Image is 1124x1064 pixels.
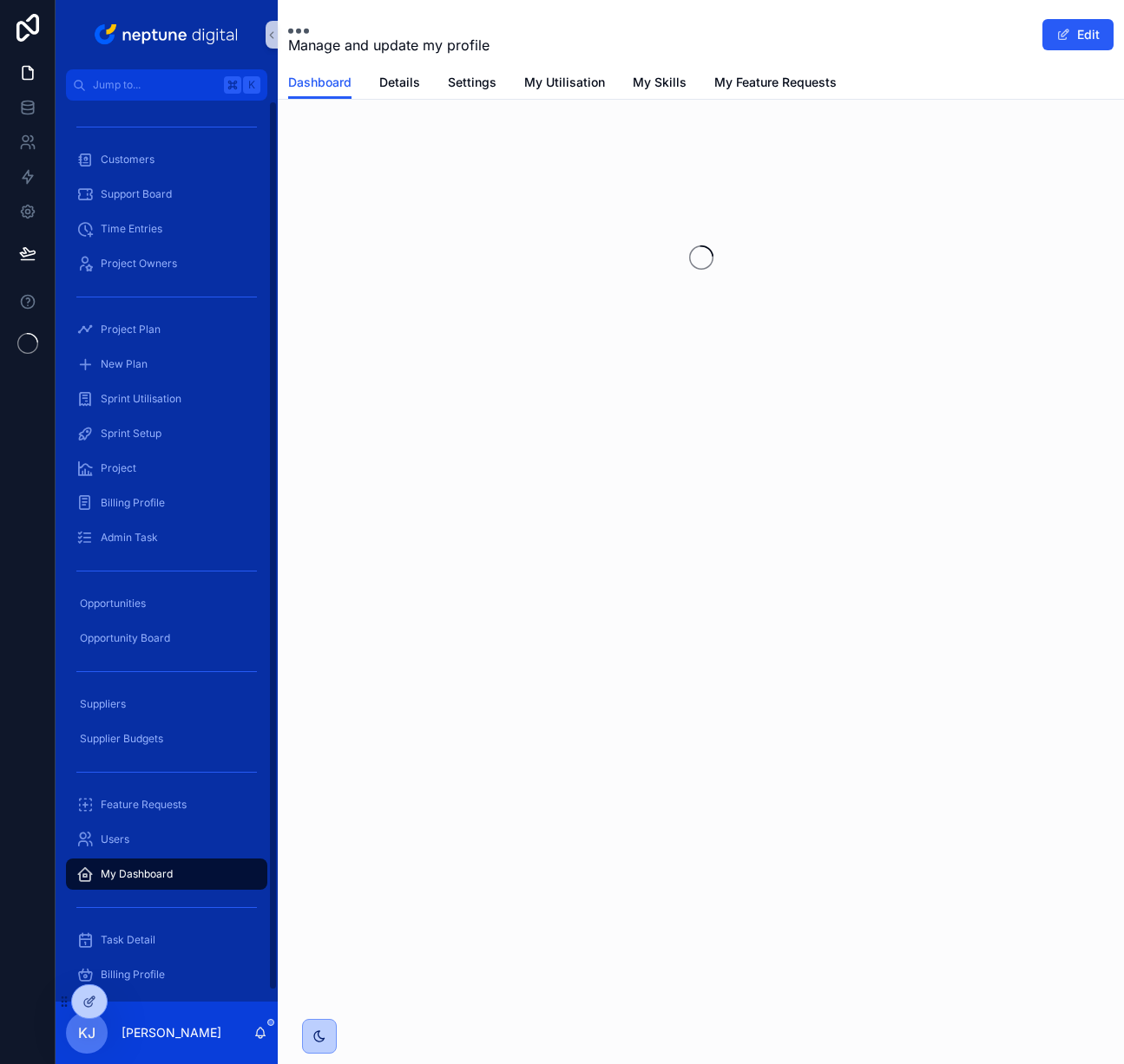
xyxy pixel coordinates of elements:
span: Manage and update my profile [288,35,490,55]
a: My Dashboard [66,858,267,890]
a: Opportunities [66,588,267,619]
div: scrollable content [56,101,278,1002]
span: Supplier Budgets [80,732,163,746]
span: K [245,78,259,92]
a: Dashboard [288,67,352,100]
a: Supplier Budgets [66,723,267,754]
a: Feature Requests [66,789,267,820]
a: Billing Profile [66,959,267,990]
span: New Plan [101,357,148,371]
span: Jump to... [93,78,217,92]
span: Sprint Setup [101,427,161,441]
span: Opportunity Board [80,631,170,645]
span: Users [101,832,129,846]
span: Settings [448,74,496,91]
button: Jump to...K [66,69,267,101]
span: Project Owners [101,257,177,271]
span: Suppliers [80,697,126,711]
a: Suppliers [66,689,267,720]
span: Opportunities [80,597,146,610]
a: Sprint Utilisation [66,383,267,415]
span: Task Detail [101,933,155,947]
span: Feature Requests [101,798,187,812]
a: Task Detail [66,924,267,956]
span: Sprint Utilisation [101,392,181,406]
a: New Plan [66,349,267,380]
a: Billing Profile [66,487,267,519]
a: Sprint Setup [66,418,267,449]
span: My Dashboard [101,867,173,881]
span: Admin Task [101,531,158,545]
span: KJ [78,1022,95,1043]
a: Project Owners [66,248,267,279]
img: App logo [91,21,243,49]
span: Project [101,461,136,475]
a: Time Entries [66,213,267,245]
span: Dashboard [288,74,352,91]
span: My Skills [633,74,687,91]
span: My Utilisation [524,74,605,91]
a: Customers [66,144,267,175]
span: Billing Profile [101,496,165,510]
span: Billing Profile [101,968,165,982]
span: Time Entries [101,222,162,236]
a: Details [379,67,420,101]
a: Opportunity Board [66,623,267,654]
a: My Utilisation [524,67,605,101]
a: Project [66,453,267,484]
button: Edit [1042,19,1114,50]
p: [PERSON_NAME] [122,1024,221,1041]
span: Project Plan [101,323,161,336]
span: Details [379,74,420,91]
a: Project Plan [66,314,267,345]
span: My Feature Requests [714,74,837,91]
a: My Feature Requests [714,67,837,101]
span: Customers [101,153,154,166]
a: Support Board [66,179,267,210]
a: Users [66,824,267,855]
a: My Skills [633,67,687,101]
a: Settings [448,67,496,101]
a: Admin Task [66,522,267,553]
span: Support Board [101,187,172,201]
